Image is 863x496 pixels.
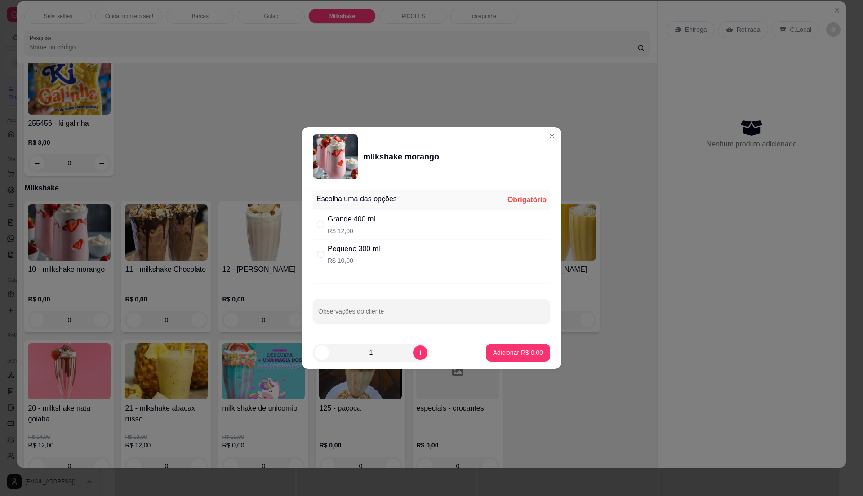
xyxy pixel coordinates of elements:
button: Close [545,129,559,143]
button: increase-product-quantity [413,345,427,360]
div: Obrigatório [507,195,547,205]
button: Adicionar R$ 0,00 [486,344,550,362]
div: Grande 400 ml [328,214,375,225]
img: product-image [313,134,358,179]
button: decrease-product-quantity [315,345,329,360]
div: Escolha uma das opções [316,194,397,204]
div: Pequeno 300 ml [328,244,380,254]
p: R$ 10,00 [328,256,380,265]
p: Adicionar R$ 0,00 [493,348,543,357]
p: R$ 12,00 [328,226,375,235]
input: Observações do cliente [318,310,545,319]
div: milkshake morango [363,151,439,163]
